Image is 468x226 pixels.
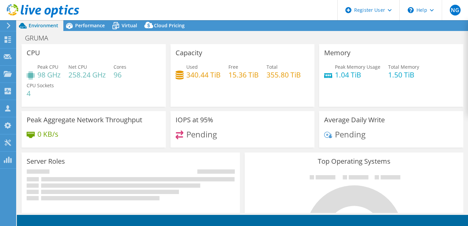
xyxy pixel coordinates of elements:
h4: 4 [27,90,54,97]
span: Pending [186,128,217,139]
span: Cloud Pricing [154,22,185,29]
h3: Memory [324,49,350,57]
h3: Average Daily Write [324,116,385,124]
h4: 96 [114,71,126,78]
h4: 258.24 GHz [68,71,106,78]
h3: Server Roles [27,158,65,165]
span: Total [267,64,278,70]
span: Performance [75,22,105,29]
h3: CPU [27,49,40,57]
h4: 1.04 TiB [335,71,380,78]
h4: 340.44 TiB [186,71,221,78]
h4: 15.36 TiB [228,71,259,78]
span: NG [450,5,461,15]
span: Environment [29,22,58,29]
h3: Capacity [176,49,202,57]
h4: 0 KB/s [37,130,58,138]
h1: GRUMA [22,34,59,42]
span: Cores [114,64,126,70]
span: Pending [335,128,366,139]
h3: Top Operating Systems [250,158,458,165]
span: Peak CPU [37,64,58,70]
span: CPU Sockets [27,82,54,89]
svg: \n [408,7,414,13]
span: Total Memory [388,64,419,70]
h3: Peak Aggregate Network Throughput [27,116,142,124]
span: Used [186,64,198,70]
span: Net CPU [68,64,87,70]
h4: 355.80 TiB [267,71,301,78]
h4: 1.50 TiB [388,71,419,78]
h3: IOPS at 95% [176,116,213,124]
span: Virtual [122,22,137,29]
span: Peak Memory Usage [335,64,380,70]
span: Free [228,64,238,70]
h4: 98 GHz [37,71,61,78]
